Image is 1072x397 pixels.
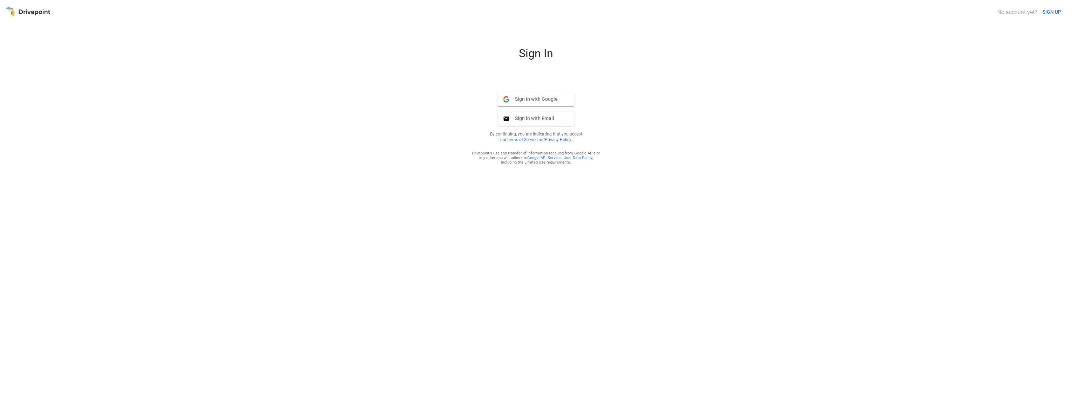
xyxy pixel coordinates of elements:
div: Sign In [452,47,620,66]
button: Sign in with Google [497,92,575,106]
div: No account yet? [997,9,1037,15]
a: Privacy Policy [545,137,571,142]
span: Sign in with Google [509,96,558,102]
button: Sign in with Email [497,112,575,126]
button: SIGN UP [1040,6,1064,19]
a: Google API Services User Data Policy [527,156,592,160]
span: Sign in with Email [509,115,554,121]
div: Drivepoint's use and transfer of information received from Google APIs to any other app will adhe... [471,151,601,165]
p: By continuing, you are indicating that you accept our and . [481,131,591,143]
a: Terms of Service [507,137,537,142]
